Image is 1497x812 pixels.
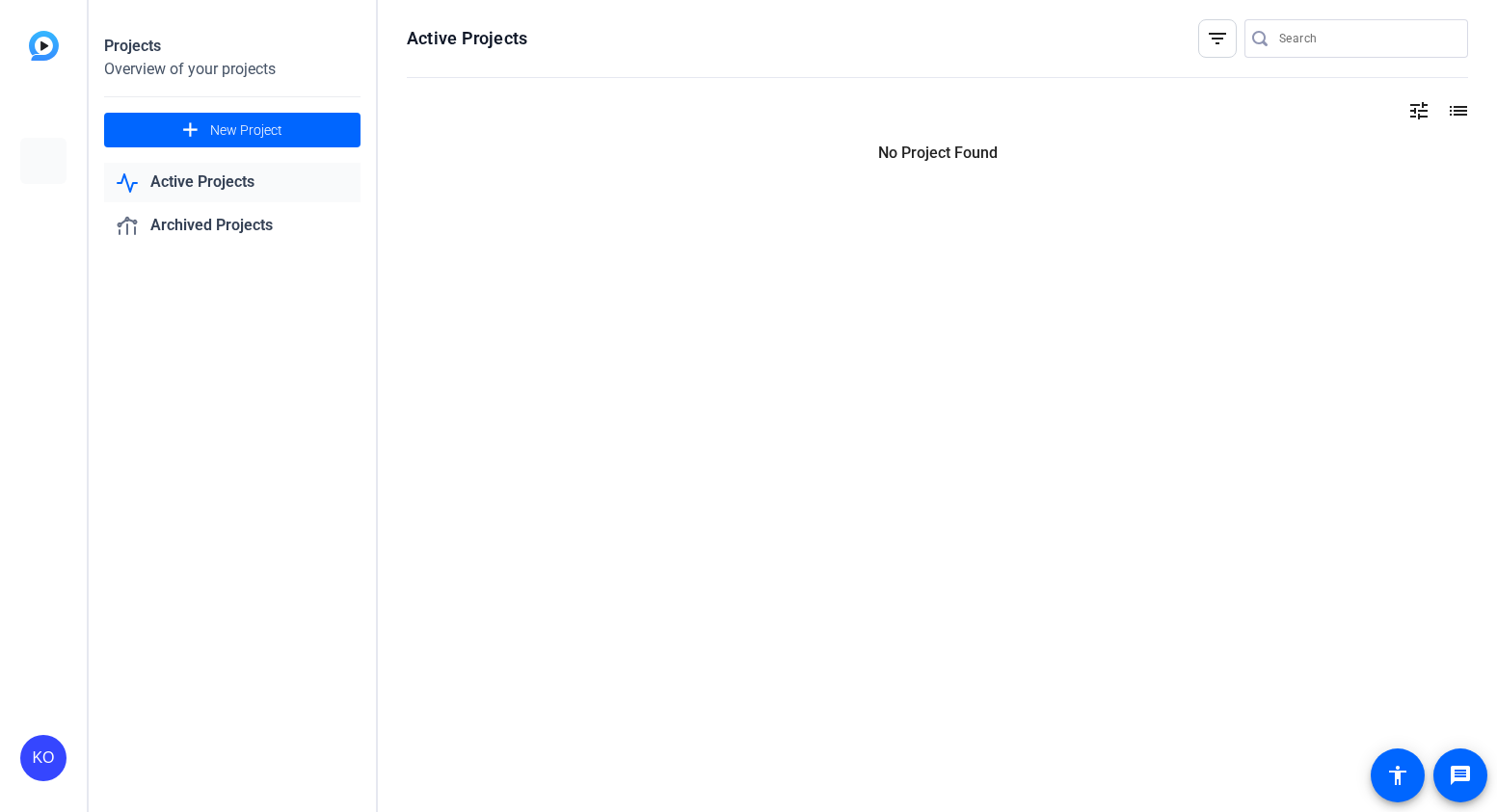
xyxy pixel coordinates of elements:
[104,35,361,58] div: Projects
[1279,27,1453,50] input: Search
[407,27,527,50] h1: Active Projects
[407,142,1468,165] p: No Project Found
[104,58,361,81] div: Overview of your projects
[210,120,282,141] span: New Project
[1206,27,1229,50] mat-icon: filter_list
[20,735,67,781] div: KO
[104,163,361,202] a: Active Projects
[1407,99,1430,122] mat-icon: tune
[1386,764,1409,787] mat-icon: accessibility
[104,206,361,246] a: Archived Projects
[29,31,59,61] img: blue-gradient.svg
[104,113,361,147] button: New Project
[1445,99,1468,122] mat-icon: list
[178,118,202,143] mat-icon: add
[1449,764,1472,787] mat-icon: message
